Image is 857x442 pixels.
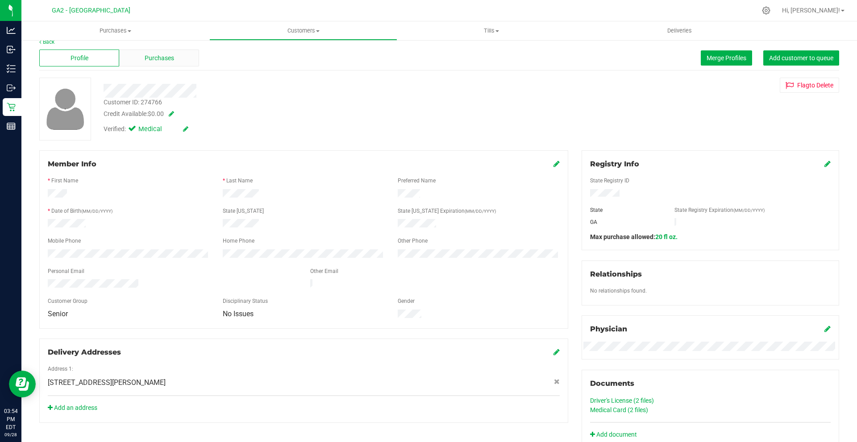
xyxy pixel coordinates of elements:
label: State Registry ID [590,177,629,185]
label: Disciplinary Status [223,297,268,305]
iframe: Resource center [9,371,36,397]
span: Max purchase allowed: [590,233,678,240]
span: Senior [48,310,68,318]
a: Medical Card (2 files) [590,406,648,413]
span: Merge Profiles [707,54,746,62]
label: Gender [398,297,415,305]
button: Flagto Delete [780,78,839,93]
label: Last Name [226,177,253,185]
div: Manage settings [761,6,772,15]
label: Date of Birth [51,207,112,215]
span: $0.00 [148,110,164,117]
inline-svg: Reports [7,122,16,131]
span: 20 fl oz. [655,233,678,240]
span: Purchases [145,54,174,63]
span: Delivery Addresses [48,348,121,356]
label: Preferred Name [398,177,436,185]
inline-svg: Inventory [7,64,16,73]
label: State [US_STATE] [223,207,264,215]
span: Relationships [590,270,642,278]
span: Registry Info [590,160,639,168]
div: Customer ID: 274766 [104,98,162,107]
label: Other Phone [398,237,428,245]
span: Customers [210,27,397,35]
a: Add document [590,430,641,439]
label: State Registry Expiration [674,206,765,214]
span: Purchases [21,27,209,35]
a: Back [39,39,54,45]
inline-svg: Retail [7,103,16,112]
img: user-icon.png [42,86,89,132]
inline-svg: Inbound [7,45,16,54]
a: Add an address [48,404,97,411]
span: [STREET_ADDRESS][PERSON_NAME] [48,377,166,388]
span: Physician [590,325,627,333]
div: Verified: [104,124,188,134]
label: Customer Group [48,297,87,305]
inline-svg: Analytics [7,26,16,35]
label: Address 1: [48,365,73,373]
span: (MM/DD/YYYY) [733,208,765,213]
span: Hi, [PERSON_NAME]! [782,7,840,14]
a: Deliveries [586,21,774,40]
label: No relationships found. [590,287,647,295]
label: Personal Email [48,267,84,275]
div: GA [583,218,668,226]
span: Documents [590,379,634,388]
button: Merge Profiles [701,50,752,66]
label: First Name [51,177,78,185]
a: Driver's License (2 files) [590,397,654,404]
label: Mobile Phone [48,237,81,245]
span: GA2 - [GEOGRAPHIC_DATA] [52,7,130,14]
a: Customers [209,21,397,40]
a: Purchases [21,21,209,40]
div: Credit Available: [104,109,497,119]
label: State [US_STATE] Expiration [398,207,496,215]
inline-svg: Outbound [7,83,16,92]
label: Other Email [310,267,338,275]
p: 09/28 [4,431,17,438]
span: (MM/DD/YYYY) [81,209,112,214]
button: Add customer to queue [763,50,839,66]
div: State [583,206,668,214]
span: Profile [71,54,88,63]
span: Tills [398,27,585,35]
label: Home Phone [223,237,254,245]
span: (MM/DD/YYYY) [465,209,496,214]
p: 03:54 PM EDT [4,407,17,431]
span: No Issues [223,310,254,318]
span: Member Info [48,160,96,168]
span: Add customer to queue [769,54,833,62]
span: Medical [138,124,174,134]
span: Deliveries [655,27,704,35]
a: Tills [397,21,585,40]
